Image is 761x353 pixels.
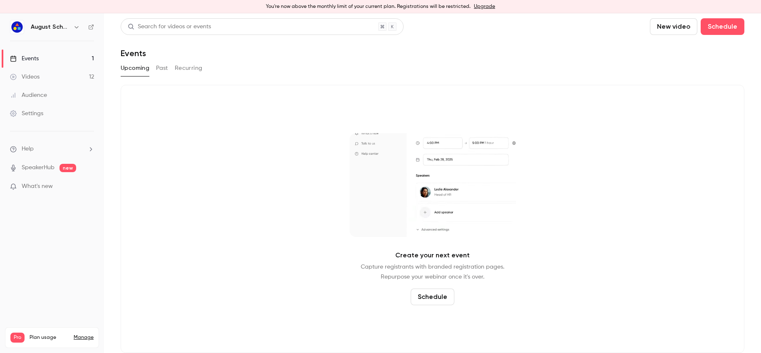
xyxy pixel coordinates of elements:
button: New video [650,18,697,35]
button: Recurring [175,62,203,75]
span: Pro [10,333,25,343]
button: Schedule [701,18,744,35]
img: August Schools [10,20,24,34]
span: Plan usage [30,334,69,341]
h1: Events [121,48,146,58]
h6: August Schools [31,23,70,31]
div: Audience [10,91,47,99]
div: Videos [10,73,40,81]
span: Help [22,145,34,153]
li: help-dropdown-opener [10,145,94,153]
p: Capture registrants with branded registration pages. Repurpose your webinar once it's over. [361,262,504,282]
button: Past [156,62,168,75]
div: Events [10,54,39,63]
div: Search for videos or events [128,22,211,31]
button: Upcoming [121,62,149,75]
a: Upgrade [474,3,495,10]
a: Manage [74,334,94,341]
a: SpeakerHub [22,163,55,172]
div: Settings [10,109,43,118]
button: Schedule [411,289,454,305]
iframe: Noticeable Trigger [84,183,94,190]
p: Create your next event [395,250,470,260]
span: new [59,164,76,172]
span: What's new [22,182,53,191]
